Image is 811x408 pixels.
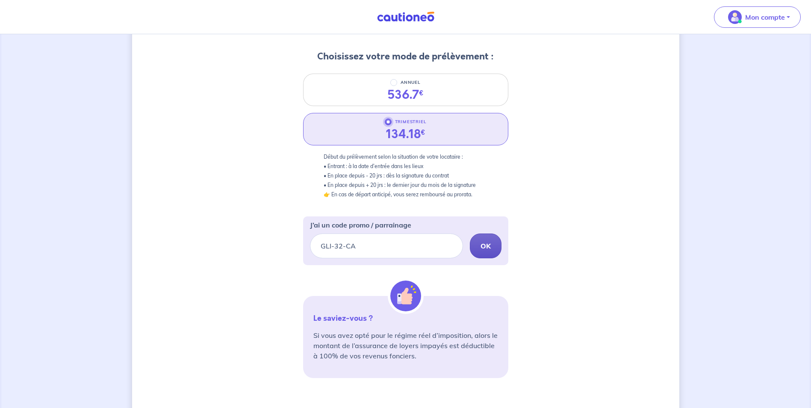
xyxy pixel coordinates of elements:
sup: € [419,88,424,98]
p: ANNUEL [401,77,421,88]
img: illu_alert_hand.svg [390,281,421,311]
p: TRIMESTRIEL [395,117,427,127]
button: OK [470,234,501,258]
img: illu_account_valid_menu.svg [728,10,742,24]
p: Si vous avez opté pour le régime réel d’imposition, alors le montant de l’assurance de loyers imp... [313,330,498,361]
p: J’ai un code promo / parrainage [310,220,411,230]
strong: OK [481,242,491,250]
p: Le saviez-vous ? [313,313,498,323]
sup: € [421,127,425,137]
img: Cautioneo [374,12,438,22]
div: 536.7 [387,88,424,102]
h3: Choisissez votre mode de prélèvement : [317,50,494,63]
button: illu_account_valid_menu.svgMon compte [714,6,801,28]
div: 134.18 [386,127,425,142]
p: Début du prélèvement selon la situation de votre locataire : • Entrant : à la date d’entrée dans ... [324,152,488,199]
p: Mon compte [745,12,785,22]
